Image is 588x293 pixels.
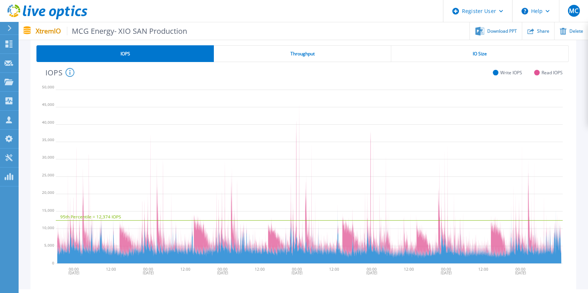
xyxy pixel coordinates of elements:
text: 12:00 [106,267,116,272]
text: 35,000 [42,137,54,142]
text: 10,000 [42,225,54,230]
text: 12:00 [478,267,488,272]
text: 5,000 [44,242,54,248]
span: Throughput [290,51,315,57]
text: [DATE] [292,270,302,276]
text: 12:00 [329,267,339,272]
p: XtremIO [36,27,187,35]
text: 00:00 [292,267,302,272]
text: 25,000 [42,172,54,178]
text: 45,000 [42,102,54,107]
text: 30,000 [42,154,54,160]
span: MCG Energy- XIO SAN Production [67,27,187,35]
text: [DATE] [441,270,452,276]
span: Read IOPS [542,70,563,75]
text: 12:00 [180,267,190,272]
text: 12:00 [404,267,414,272]
span: Download PPT [487,29,517,33]
span: Delete [569,29,583,33]
text: 00:00 [515,267,526,272]
text: 95th Percentile = 12,374 IOPS [60,214,121,219]
text: 50,000 [42,84,54,89]
text: [DATE] [68,270,79,276]
text: 00:00 [143,267,153,272]
text: [DATE] [143,270,154,276]
text: 00:00 [218,267,228,272]
text: [DATE] [515,270,526,276]
text: 20,000 [42,190,54,195]
span: Share [537,29,549,33]
text: 12:00 [255,267,265,272]
text: [DATE] [217,270,228,276]
text: 00:00 [367,267,377,272]
span: IOPS [121,51,130,57]
text: 0 [52,260,54,266]
text: 15,000 [42,208,54,213]
text: [DATE] [366,270,377,276]
h4: IOPS [45,68,74,77]
span: Write IOPS [500,70,522,75]
text: 40,000 [42,120,54,125]
text: 00:00 [441,267,451,272]
span: MC [569,8,578,14]
span: IO Size [473,51,487,57]
text: 00:00 [69,267,79,272]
